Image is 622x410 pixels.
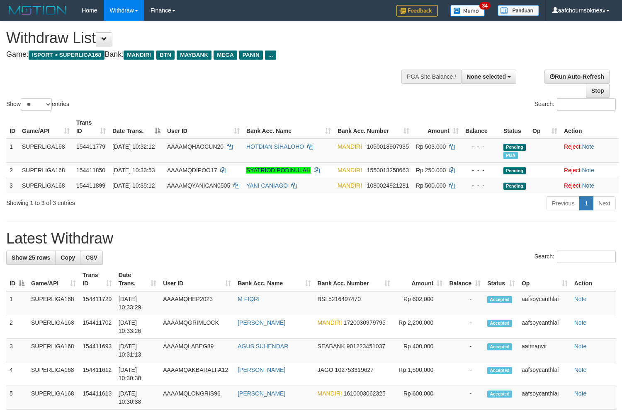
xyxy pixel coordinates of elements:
[73,115,109,139] th: Trans ID: activate to sort column ascending
[6,139,19,163] td: 1
[115,339,160,362] td: [DATE] 10:31:13
[479,2,491,10] span: 34
[334,115,413,139] th: Bank Acc. Number: activate to sort column ascending
[318,319,342,326] span: MANDIRI
[61,254,75,261] span: Copy
[574,343,587,350] a: Note
[112,182,155,189] span: [DATE] 10:35:12
[85,254,97,261] span: CSV
[328,296,361,302] span: Copy 5216497470 to clipboard
[6,162,19,178] td: 2
[564,143,581,150] a: Reject
[238,390,285,397] a: [PERSON_NAME]
[28,362,79,386] td: SUPERLIGA168
[19,162,73,178] td: SUPERLIGA168
[446,386,484,410] td: -
[177,51,211,60] span: MAYBANK
[6,30,406,46] h1: Withdraw List
[518,386,571,410] td: aafsoycanthlai
[167,182,230,189] span: AAAAMQYANICAN0505
[28,291,79,315] td: SUPERLIGA168
[413,115,462,139] th: Amount: activate to sort column ascending
[582,167,594,174] a: Note
[518,291,571,315] td: aafsoycanthlai
[586,84,610,98] a: Stop
[265,51,276,60] span: ...
[547,196,580,210] a: Previous
[160,362,234,386] td: AAAAMQAKBARALFA12
[574,367,587,373] a: Note
[450,5,485,17] img: Button%20Memo.svg
[79,386,115,410] td: 154411613
[79,315,115,339] td: 154411702
[498,5,539,16] img: panduan.png
[487,367,512,374] span: Accepted
[318,390,342,397] span: MANDIRI
[579,196,593,210] a: 1
[367,167,409,174] span: Copy 1550013258663 to clipboard
[557,98,616,111] input: Search:
[318,367,333,373] span: JAGO
[394,268,446,291] th: Amount: activate to sort column ascending
[79,362,115,386] td: 154411612
[12,254,50,261] span: Show 25 rows
[19,115,73,139] th: Game/API: activate to sort column ascending
[394,386,446,410] td: Rp 600,000
[582,143,594,150] a: Note
[6,115,19,139] th: ID
[160,268,234,291] th: User ID: activate to sort column ascending
[461,70,516,84] button: None selected
[234,268,314,291] th: Bank Acc. Name: activate to sort column ascending
[19,178,73,193] td: SUPERLIGA168
[214,51,237,60] span: MEGA
[338,167,362,174] span: MANDIRI
[465,166,497,174] div: - - -
[318,343,345,350] span: SEABANK
[561,178,619,193] td: ·
[446,315,484,339] td: -
[544,70,610,84] a: Run Auto-Refresh
[582,182,594,189] a: Note
[446,362,484,386] td: -
[571,268,616,291] th: Action
[6,315,28,339] td: 2
[446,339,484,362] td: -
[76,182,105,189] span: 154411899
[446,291,484,315] td: -
[79,291,115,315] td: 154411729
[19,139,73,163] td: SUPERLIGA168
[164,115,243,139] th: User ID: activate to sort column ascending
[561,115,619,139] th: Action
[6,98,69,111] label: Show entries
[574,296,587,302] a: Note
[115,362,160,386] td: [DATE] 10:30:38
[160,339,234,362] td: AAAAMQLABEG89
[564,167,581,174] a: Reject
[160,315,234,339] td: AAAAMQGRIMLOCK
[76,143,105,150] span: 154411779
[243,115,334,139] th: Bank Acc. Name: activate to sort column ascending
[115,291,160,315] td: [DATE] 10:33:29
[124,51,154,60] span: MANDIRI
[503,183,526,190] span: Pending
[314,268,394,291] th: Bank Acc. Number: activate to sort column ascending
[115,386,160,410] td: [DATE] 10:30:38
[557,251,616,263] input: Search:
[484,268,518,291] th: Status: activate to sort column ascending
[6,178,19,193] td: 3
[156,51,175,60] span: BTN
[160,386,234,410] td: AAAAMQLONGRIS96
[503,144,526,151] span: Pending
[115,268,160,291] th: Date Trans.: activate to sort column ascending
[416,182,446,189] span: Rp 500.000
[115,315,160,339] td: [DATE] 10:33:26
[6,51,406,59] h4: Game: Bank:
[367,182,409,189] span: Copy 1080024921281 to clipboard
[318,296,327,302] span: BSI
[238,343,288,350] a: AGUS SUHENDAR
[6,386,28,410] td: 5
[394,362,446,386] td: Rp 1,500,000
[416,167,446,174] span: Rp 250.000
[79,268,115,291] th: Trans ID: activate to sort column ascending
[338,143,362,150] span: MANDIRI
